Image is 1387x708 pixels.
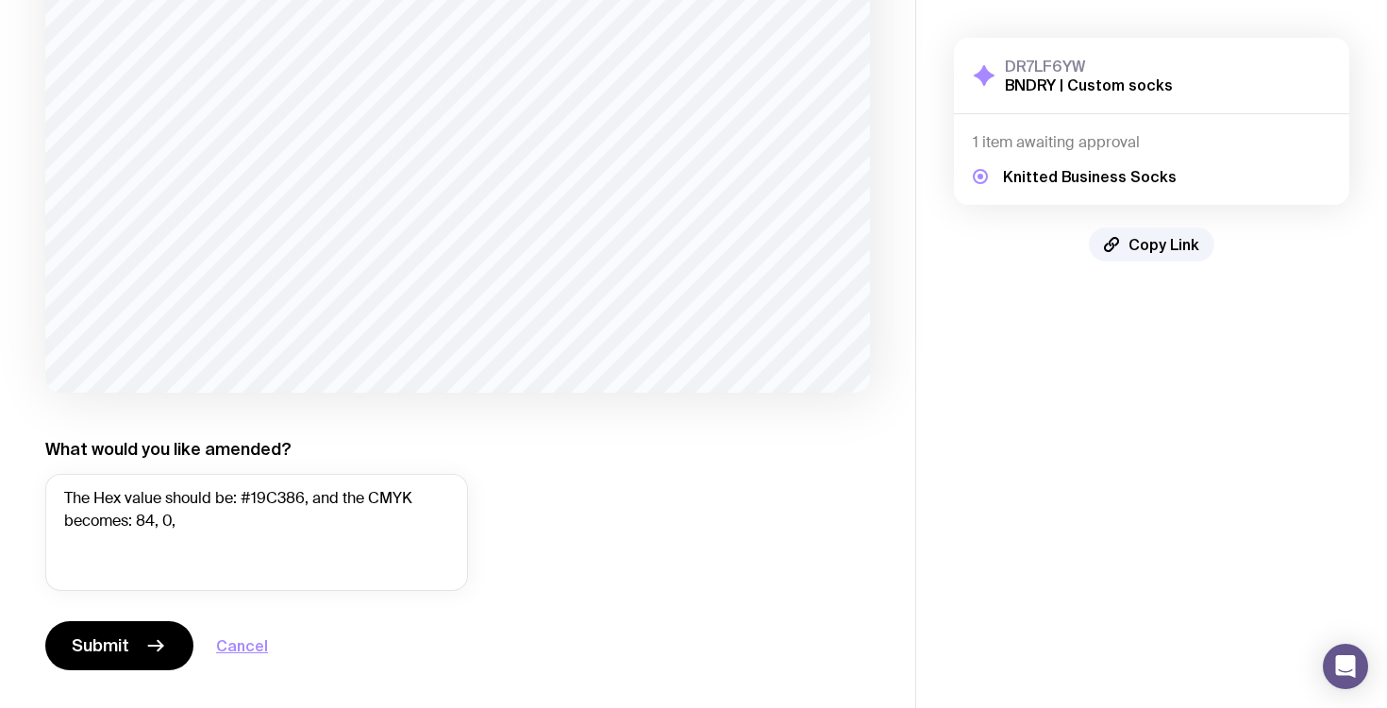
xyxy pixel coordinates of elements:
label: What would you like amended? [45,438,292,461]
div: Open Intercom Messenger [1323,644,1368,689]
h5: Knitted Business Socks [1003,167,1177,186]
h2: BNDRY | Custom socks [1005,76,1173,94]
span: Copy Link [1128,235,1199,254]
button: Submit [45,621,193,670]
button: Cancel [216,634,268,657]
span: Submit [72,634,129,657]
button: Copy Link [1089,228,1214,261]
h3: DR7LF6YW [1005,57,1173,76]
h4: 1 item awaiting approval [973,133,1330,152]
